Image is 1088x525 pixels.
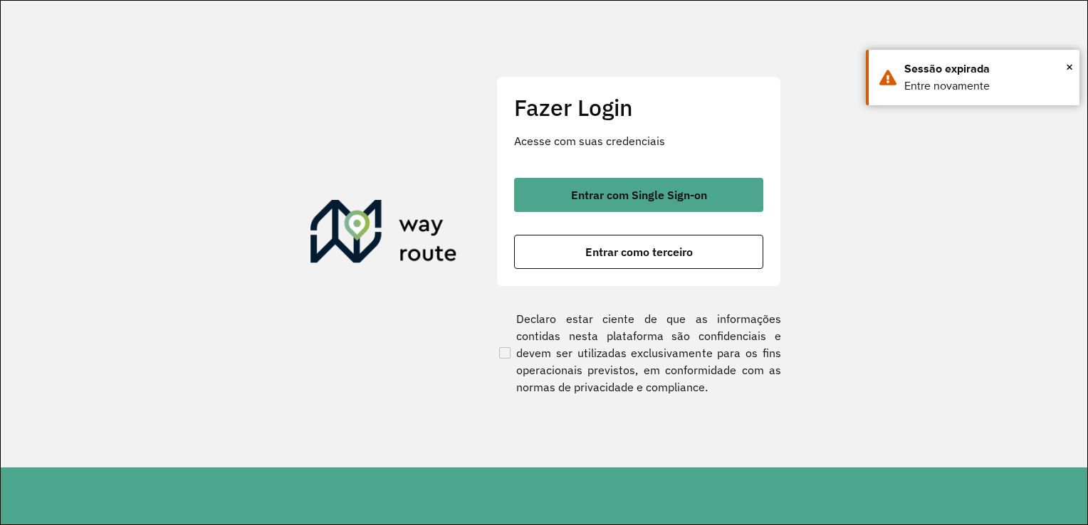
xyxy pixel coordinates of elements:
[310,200,457,268] img: Roteirizador AmbevTech
[585,246,693,258] span: Entrar como terceiro
[1066,56,1073,78] span: ×
[514,235,763,269] button: button
[1066,56,1073,78] button: Close
[514,178,763,212] button: button
[514,132,763,149] p: Acesse com suas credenciais
[514,94,763,121] h2: Fazer Login
[496,310,781,396] label: Declaro estar ciente de que as informações contidas nesta plataforma são confidenciais e devem se...
[904,60,1069,78] div: Sessão expirada
[571,189,707,201] span: Entrar com Single Sign-on
[904,78,1069,95] div: Entre novamente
